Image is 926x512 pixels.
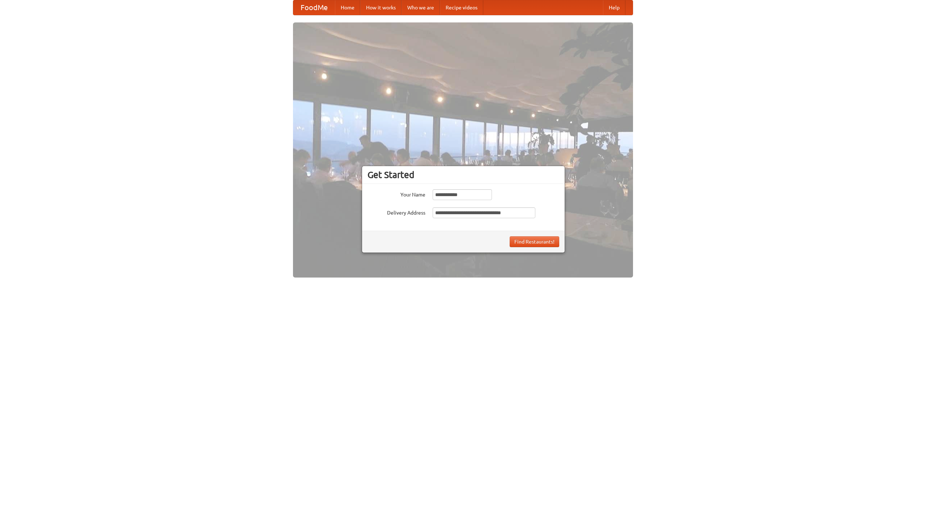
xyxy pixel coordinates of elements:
a: Help [603,0,625,15]
a: How it works [360,0,402,15]
a: FoodMe [293,0,335,15]
a: Recipe videos [440,0,483,15]
a: Home [335,0,360,15]
label: Your Name [368,189,425,198]
label: Delivery Address [368,207,425,216]
a: Who we are [402,0,440,15]
h3: Get Started [368,169,559,180]
button: Find Restaurants! [510,236,559,247]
